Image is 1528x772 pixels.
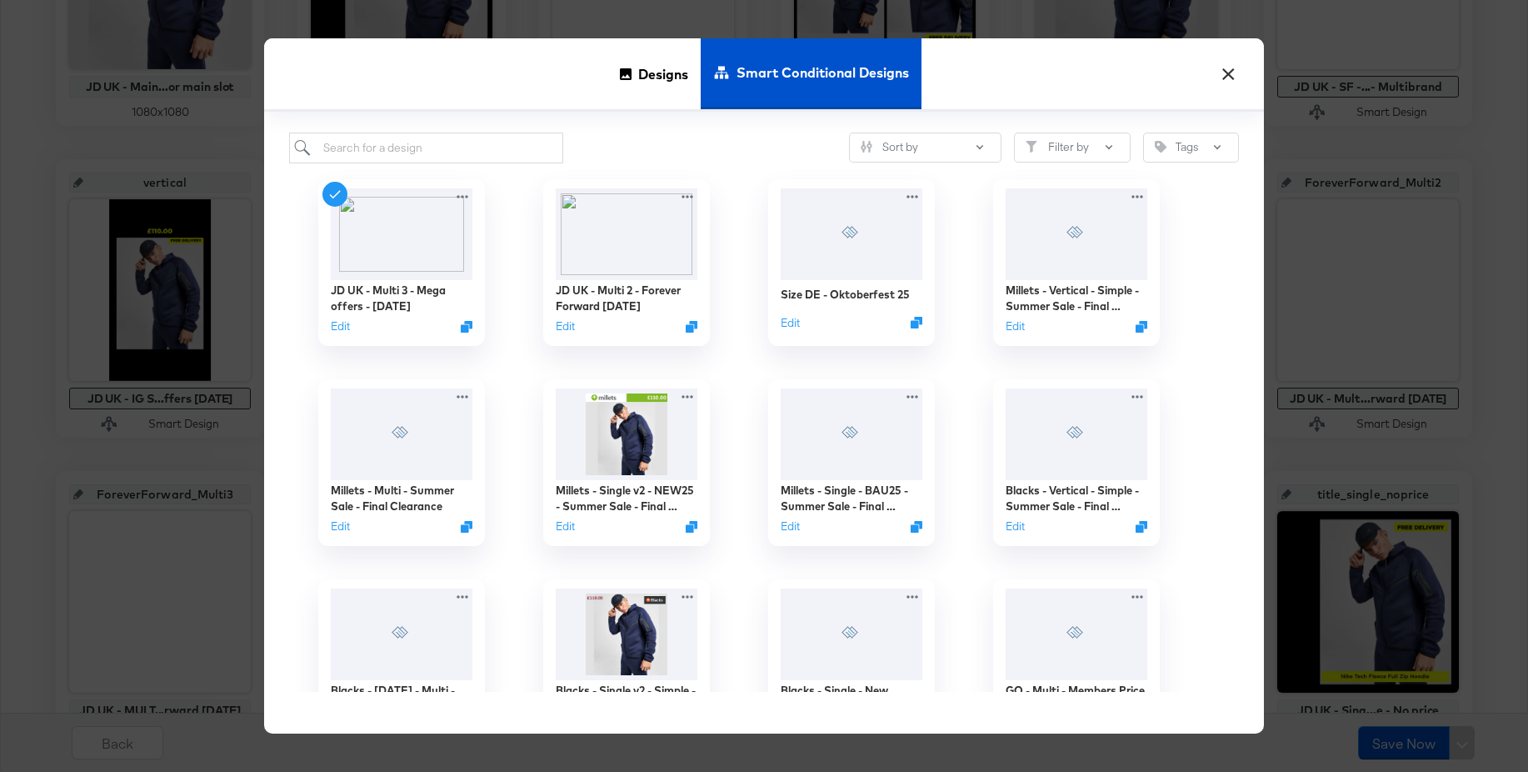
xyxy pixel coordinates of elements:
div: Millets - Single - BAU25 - Summer Sale - Final Clearance [781,483,922,514]
img: KMkVQYhitwZj7FaCtX13Ew.jpg [556,589,697,680]
div: Blacks - [DATE] - Multi - Summer Sale - Final Clearance [318,579,485,746]
button: Edit [556,519,575,534]
svg: Duplicate [461,521,472,533]
div: JD UK - Multi 3 - Mega offers - [DATE]EditDuplicate [318,179,485,346]
div: GO - Multi - Members Price Only - Summer Sale - Final Clearance [993,579,1160,746]
img: jSqBM0Ndssde7tjgNM18-w.jpg [556,389,697,480]
button: SlidersSort by [849,133,1001,163]
span: Smart Conditional Designs [737,36,909,109]
svg: Duplicate [461,321,472,333]
svg: Duplicate [686,321,697,333]
div: Millets - Vertical - Simple - Summer Sale - Final ClearanceEditDuplicate [993,179,1160,346]
div: JD UK - Multi 2 - Forever Forward [DATE]EditDuplicate [543,179,710,346]
button: Edit [781,315,800,331]
div: Millets - Single v2 - NEW25 - Summer Sale - Final Clearance [556,483,697,514]
button: Edit [556,318,575,334]
div: Millets - Multi - Summer Sale - Final ClearanceEditDuplicate [318,379,485,546]
button: × [1213,55,1243,85]
button: Edit [331,519,350,534]
div: JD UK - Multi 2 - Forever Forward [DATE] [556,283,697,313]
div: JD UK - Multi 3 - Mega offers - [DATE] [331,283,472,313]
div: Millets - Multi - Summer Sale - Final Clearance [331,483,472,514]
div: Blacks - Vertical - Simple - Summer Sale - Final Clearance [1006,483,1147,514]
svg: Tag [1155,141,1166,153]
button: Edit [1006,519,1025,534]
svg: Duplicate [911,317,922,328]
div: Blacks - [DATE] - Multi - Summer Sale - Final Clearance [331,683,472,714]
div: Blacks - Single v2 - Simple - Summer Sale - Final Clearance [556,683,697,714]
svg: Sliders [861,141,872,153]
div: Millets - Single - BAU25 - Summer Sale - Final ClearanceEditDuplicate [768,379,935,546]
div: Size DE - Oktoberfest 25EditDuplicate [768,179,935,346]
div: Millets - Single v2 - NEW25 - Summer Sale - Final ClearanceEditDuplicate [543,379,710,546]
div: Size DE - Oktoberfest 25 [781,287,910,303]
button: Edit [1006,318,1025,334]
button: TagTags [1143,133,1239,163]
svg: Duplicate [1136,521,1147,533]
input: Search for a design [289,133,563,163]
span: Designs [638,38,688,111]
svg: Duplicate [1136,321,1147,333]
button: Edit [331,318,350,334]
div: Millets - Vertical - Simple - Summer Sale - Final Clearance [1006,283,1147,313]
div: GO - Multi - Members Price Only - Summer Sale - Final Clearance [1006,683,1147,714]
div: Blacks - Vertical - Simple - Summer Sale - Final ClearanceEditDuplicate [993,379,1160,546]
svg: Duplicate [911,521,922,533]
svg: Filter [1026,141,1037,153]
div: Blacks - Single v2 - Simple - Summer Sale - Final Clearance [543,579,710,746]
img: fl_layer_apply%2Cg_north_west%2Cx_805%2 [556,188,697,280]
div: Blacks - Single - New BAU25 - Summer Sale - Final Clearance [768,579,935,746]
button: FilterFilter by [1014,133,1131,163]
button: Edit [781,519,800,534]
svg: Duplicate [686,521,697,533]
img: l_artefacts:hEuXKSQ6x_gUD4aA4OwmXg%2Cw_288%2Ch [331,188,472,280]
div: Blacks - Single - New BAU25 - Summer Sale - Final Clearance [781,683,922,714]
